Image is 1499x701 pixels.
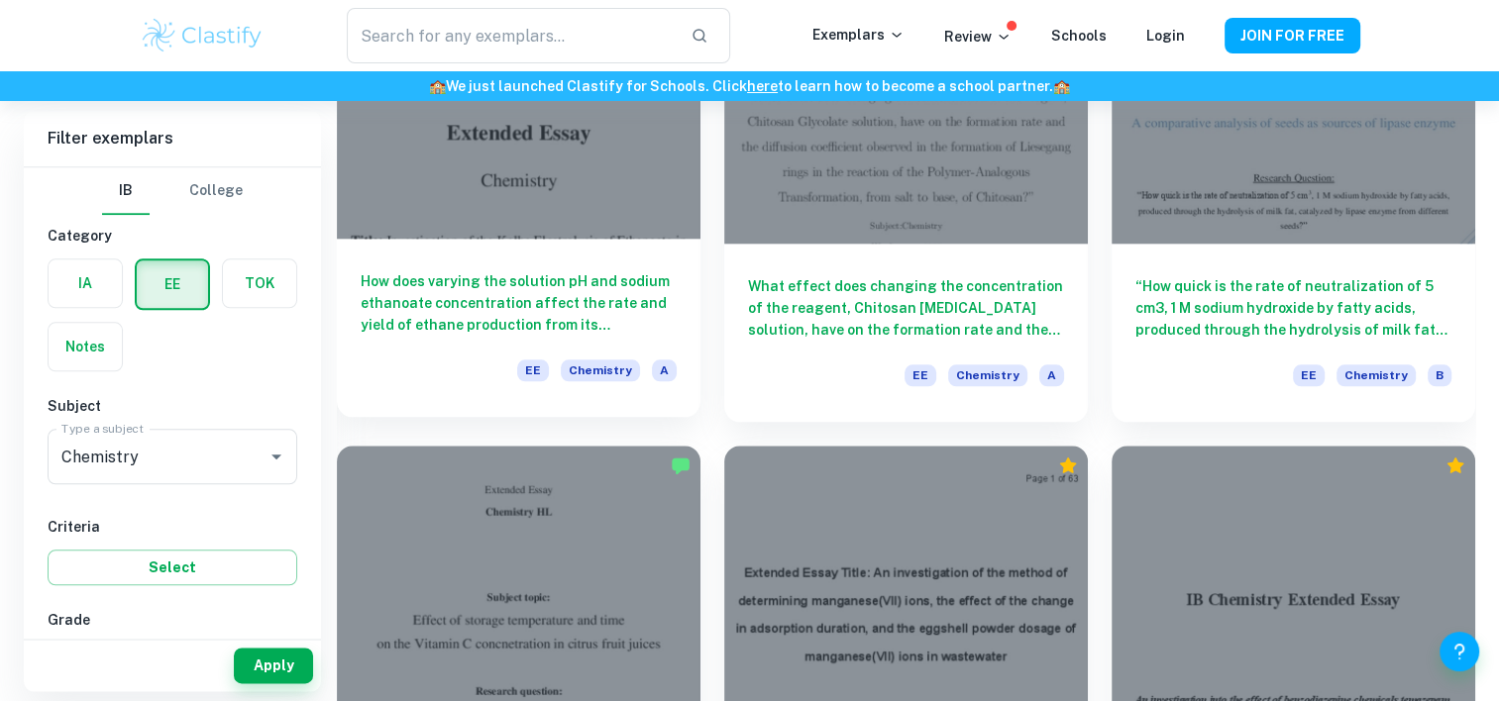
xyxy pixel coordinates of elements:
button: Help and Feedback [1440,632,1479,671]
p: Exemplars [812,24,905,46]
h6: What effect does changing the concentration of the reagent, Chitosan [MEDICAL_DATA] solution, hav... [748,275,1064,341]
h6: Criteria [48,516,297,538]
h6: We just launched Clastify for Schools. Click to learn how to become a school partner. [4,75,1495,97]
span: B [1428,364,1451,386]
span: EE [905,364,936,386]
button: Apply [234,648,313,683]
label: Type a subject [61,420,144,437]
div: Premium [1445,455,1465,475]
span: EE [517,359,549,381]
h6: “How quick is the rate of neutralization of 5 cm3, 1 M sodium hydroxide by fatty acids, produced ... [1135,275,1451,341]
img: Clastify logo [140,16,266,55]
button: IB [102,167,150,215]
h6: Filter exemplars [24,111,321,166]
p: Review [944,26,1012,48]
span: 🏫 [429,78,446,94]
h6: Category [48,225,297,247]
button: Select [48,550,297,585]
button: EE [137,260,208,308]
button: Notes [49,323,122,370]
a: Login [1146,28,1185,44]
div: Premium [1058,455,1078,475]
h6: Subject [48,395,297,417]
img: Marked [671,455,691,475]
h6: How does varying the solution pH and sodium ethanoate concentration affect the rate and yield of ... [361,270,677,336]
div: Filter type choice [102,167,243,215]
button: Open [263,443,290,470]
span: EE [1293,364,1325,386]
span: A [652,359,677,381]
h6: Grade [48,609,297,631]
button: IA [49,259,122,307]
input: Search for any exemplars... [347,8,674,63]
a: here [747,78,778,94]
span: Chemistry [1337,364,1416,386]
button: TOK [223,259,296,307]
a: Schools [1051,28,1107,44]
span: Chemistry [948,364,1027,386]
span: Chemistry [561,359,640,381]
button: JOIN FOR FREE [1225,18,1360,53]
span: A [1039,364,1064,386]
button: College [189,167,243,215]
span: 🏫 [1053,78,1070,94]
